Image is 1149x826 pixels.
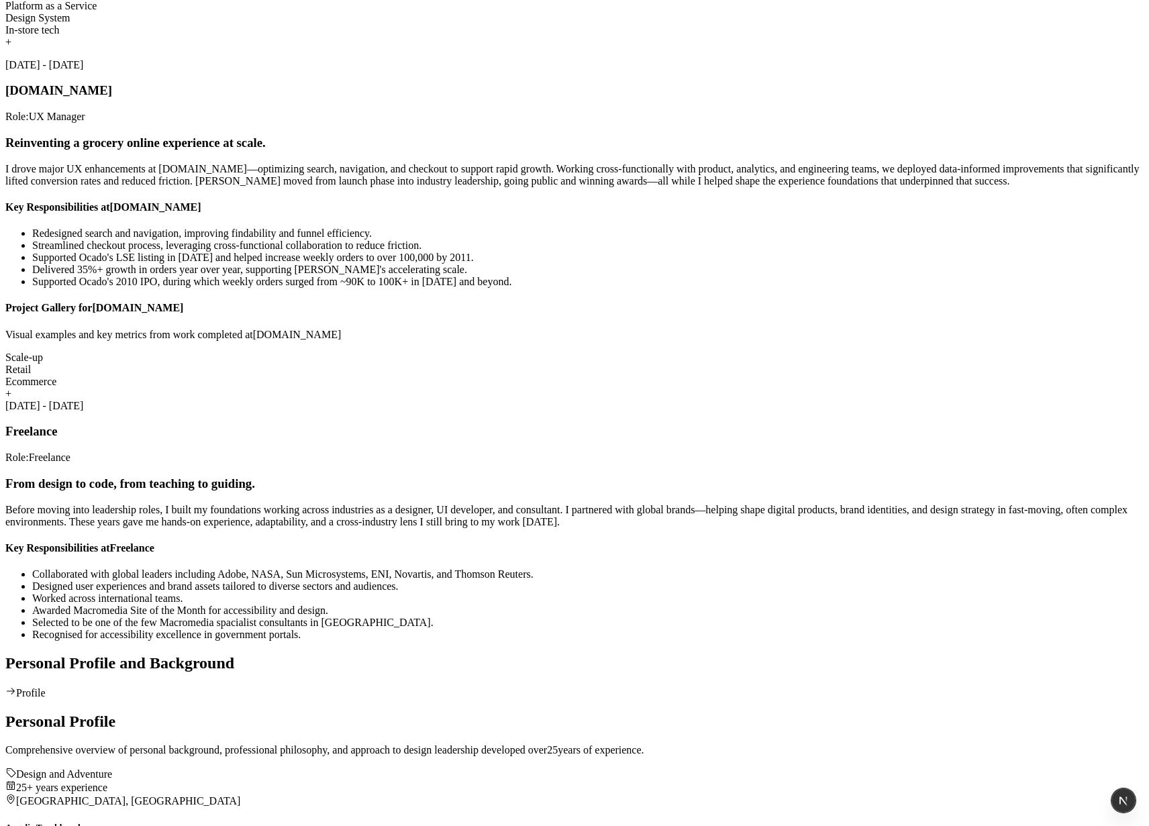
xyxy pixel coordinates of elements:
[5,568,1144,641] ul: Key achievements and responsibilities at Freelance
[5,713,1144,731] h2: Personal Profile
[5,163,1144,187] p: I drove major UX enhancements at [DOMAIN_NAME]—optimizing search, navigation, and checkout to sup...
[16,782,107,793] span: 25 + years experience
[32,605,328,616] span: Awarded Macromedia Site of the Month for accessibility and design.
[5,424,1144,439] h3: Freelance
[5,476,1144,491] h3: From design to code, from teaching to guiding.
[16,795,240,807] span: [GEOGRAPHIC_DATA], [GEOGRAPHIC_DATA]
[5,136,1144,150] h3: Reinventing a grocery online experience at scale.
[32,264,467,275] span: Delivered 35%+ growth in orders year over year, supporting [PERSON_NAME]'s accelerating scale.
[5,227,1144,288] ul: Key achievements and responsibilities at Ocado.com
[5,744,1144,756] p: Comprehensive overview of personal background, professional philosophy, and approach to design le...
[32,568,534,580] span: Collaborated with global leaders including Adobe, NASA, Sun Microsystems, ENI, Novartis, and Thom...
[5,686,1144,699] div: Profile section navigation
[5,12,1144,24] div: Design System
[5,352,1144,364] div: Scale-up
[5,36,1144,48] div: +
[32,276,511,287] span: Supported Ocado's 2010 IPO, during which weekly orders surged from ~90K to 100K+ in [DATE] and be...
[5,654,1144,672] h2: Personal Profile and Background
[32,592,183,604] span: Worked across international teams.
[5,376,1144,388] div: Ecommerce
[16,768,112,780] span: Design and Adventure
[5,302,1144,399] div: Ocado.com project gallery
[5,400,83,411] time: Employment period: 1999 - 2010
[32,227,372,239] span: Redesigned search and navigation, improving findability and funnel efficiency.
[5,201,1144,213] h4: Key Responsibilities at [DOMAIN_NAME]
[32,580,399,592] span: Designed user experiences and brand assets tailored to diverse sectors and audiences.
[32,629,301,640] span: Recognised for accessibility excellence in government portals.
[32,617,434,628] span: Selected to be one of the few Macromedia spacialist consultants in [GEOGRAPHIC_DATA].
[5,767,1144,807] div: Profile metadata
[5,542,1144,554] h4: Key Responsibilities at Freelance
[5,59,83,70] time: Employment period: Mar 2010 - Sep 2012
[5,83,1144,98] h3: [DOMAIN_NAME]
[5,352,1144,400] div: Key metrics: Scale-up, Retail, Ecommerce, +
[5,452,1144,464] p: Role: Freelance
[5,329,1144,341] p: Visual examples and key metrics from work completed at [DOMAIN_NAME]
[32,252,474,263] span: Supported Ocado's LSE listing in [DATE] and helped increase weekly orders to over 100,000 by 2011.
[16,687,46,699] span: Profile
[5,388,1144,400] div: +
[5,302,1144,314] h4: Project Gallery for [DOMAIN_NAME]
[5,364,1144,376] div: Retail
[5,504,1144,528] p: Before moving into leadership roles, I built my foundations working across industries as a design...
[5,111,1144,123] p: Role: UX Manager
[5,24,1144,36] div: In-store tech
[32,240,421,251] span: Streamlined checkout process, leveraging cross-functional collaboration to reduce friction.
